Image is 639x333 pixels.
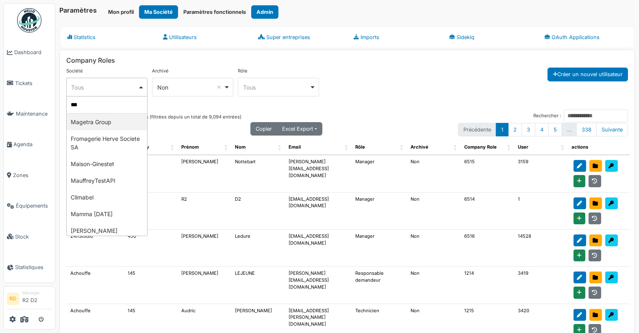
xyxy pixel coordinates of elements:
td: 3419 [514,267,568,304]
div: Fromagerie Herve Societe SA [67,130,147,156]
th: User : activer pour trier la colonne par ordre croissant [514,140,568,155]
span: translation missing: fr.shared.user_id [518,144,529,150]
div: Climabel [67,189,147,206]
label: Société [66,68,83,74]
td: 6516 [461,230,514,267]
span: Équipements [16,202,52,210]
input: Tous [67,96,147,114]
div: Non [157,83,224,92]
td: 14528 [514,230,568,267]
label: Rôle [238,68,248,74]
input: Rechercher : [564,110,628,122]
button: Ma Société [139,5,178,19]
td: Non [407,267,461,304]
div: Send password reset instructions [605,309,618,321]
td: [PERSON_NAME] [177,230,231,267]
span: translation missing: fr.company_role.company_roles [66,56,115,64]
div: Magetra Group [67,114,147,130]
div: Mamma [DATE] [67,206,147,222]
div: Tous [243,83,309,92]
a: RD ManagerR2 D2 [7,290,52,309]
button: Mon profil [103,5,139,19]
div: Tous [72,83,138,92]
td: Ledure [231,230,285,267]
a: 338 [576,123,597,136]
a: Équipements [4,191,55,221]
button: Remove item: 'false' [215,83,223,91]
td: [PERSON_NAME][EMAIL_ADDRESS][DOMAIN_NAME] [285,155,351,192]
div: MauffreyTestAPI [67,172,147,189]
th: Company : activer pour trier la colonne par ordre croissant [124,140,177,155]
span: Maintenance [16,110,52,118]
th: Email : activer pour trier la colonne par ordre croissant [285,140,351,155]
a: Sidekiq [443,26,538,48]
a: OAuth Applications [538,26,633,48]
td: [EMAIL_ADDRESS][DOMAIN_NAME] [285,230,351,267]
td: Responsable demandeur [351,267,406,304]
td: 450 [124,230,177,267]
td: 450 [124,193,177,230]
a: Maintenance [4,99,55,129]
a: Statistics [61,26,156,48]
td: 6515 [461,155,514,192]
th: actions [568,140,630,155]
button: Excel Export [277,122,322,136]
td: Non [407,230,461,267]
a: Tickets [4,68,55,98]
span: Excel Export [282,126,313,132]
a: Dashboard [4,37,55,68]
a: Suivante [596,123,628,136]
a: Agenda [4,129,55,160]
td: Nottebart [231,155,285,192]
span: Stock [15,233,52,241]
button: Copier [250,122,277,136]
div: Send password reset instructions [605,272,618,283]
div: [PERSON_NAME] [67,222,147,239]
button: Admin [251,5,278,19]
th: Archivé : activer pour trier la colonne par ordre croissant [407,140,461,155]
div: Maison-Ginestet [67,156,147,172]
td: D2 [231,193,285,230]
span: Zones [13,171,52,179]
td: 24hStudio [66,230,124,267]
span: Statistiques [15,263,52,271]
td: [PERSON_NAME][EMAIL_ADDRESS][DOMAIN_NAME] [285,267,351,304]
td: Non [407,193,461,230]
th: Prénom : activer pour trier la colonne par ordre croissant [177,140,231,155]
td: [PERSON_NAME] [177,267,231,304]
a: Super entreprises [252,26,347,48]
td: 3159 [514,155,568,192]
a: Statistiques [4,252,55,283]
button: Paramètres fonctionnels [178,5,251,19]
a: 2 [508,123,522,136]
td: 145 [124,267,177,304]
span: Tickets [15,79,52,87]
td: 1 [514,193,568,230]
td: Manager [351,155,406,192]
td: Achouffe [66,267,124,304]
th: Company Role : activer pour trier la colonne par ordre croissant [461,140,514,155]
span: Dashboard [14,48,52,56]
td: LEJEUNE [231,267,285,304]
a: Zones [4,160,55,191]
a: 1 [496,123,509,136]
div: Send password reset instructions [605,160,618,172]
a: Utilisateurs [156,26,252,48]
td: Non [407,155,461,192]
label: Rechercher : [533,110,628,122]
a: 5 [548,123,562,136]
span: Copier [256,126,272,132]
td: 450 [124,155,177,192]
a: Stock [4,221,55,252]
th: Nom : activer pour trier la colonne par ordre croissant [231,140,285,155]
div: Affichage de 1 à 25 sur 8,439 entrées (filtrées depuis un total de 9,094 entrées) [66,110,241,122]
span: Agenda [13,140,52,148]
div: Send password reset instructions [605,234,618,246]
button: Créer un nouvel utilisateur [548,68,628,81]
a: Imports [347,26,443,48]
span: translation missing: fr.company_role.company_role_id [465,144,497,150]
